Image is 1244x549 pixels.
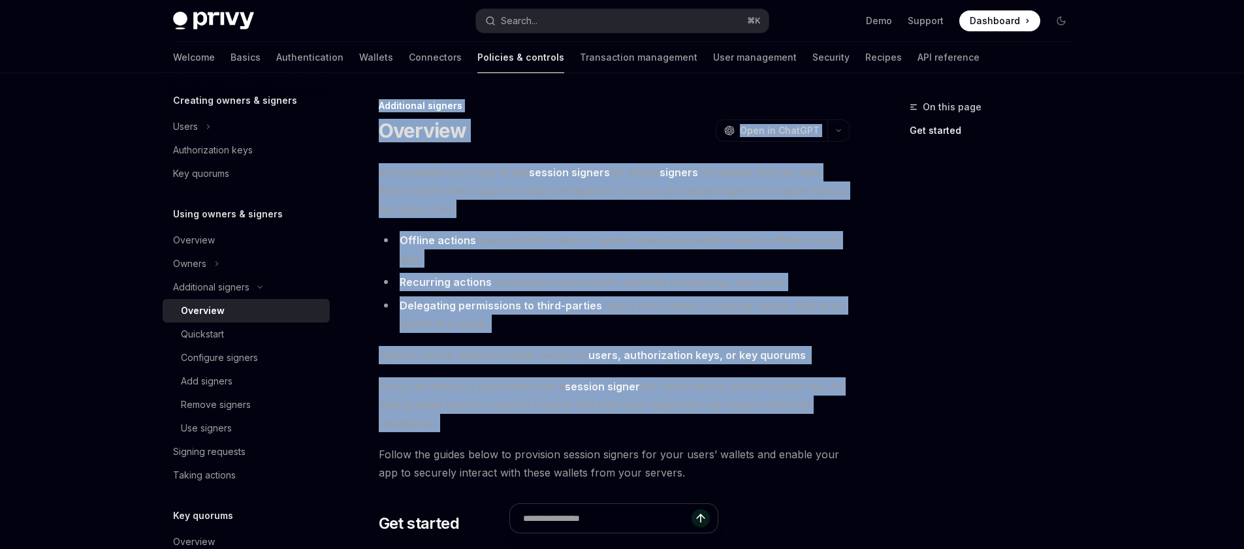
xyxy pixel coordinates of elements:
div: Key quorums [173,166,229,181]
a: Demo [866,14,892,27]
strong: Recurring actions [400,275,492,289]
div: Users [173,119,198,134]
span: Privy enables your app to add (or simply ) to wallets that can take actions within the scope of c... [379,163,850,218]
span: ⌘ K [747,16,761,26]
div: Search... [501,13,537,29]
a: Transaction management [580,42,697,73]
div: Taking actions [173,467,236,483]
a: users, authorization keys, or key quorums [588,349,806,362]
a: Security [812,42,850,73]
button: Toggle dark mode [1051,10,1072,31]
a: Overview [163,228,330,252]
a: Dashboard [959,10,1040,31]
button: Additional signers [163,275,330,299]
button: Send message [692,509,710,527]
div: Overview [181,303,225,319]
a: Support [908,14,944,27]
a: Overview [163,299,330,322]
button: Users [163,115,330,138]
a: Configure signers [163,346,330,369]
li: : execute limit orders or agentic trades even while a user is offline in your app. [379,231,850,268]
h1: Overview [379,119,467,142]
button: Open in ChatGPT [716,119,827,142]
div: Use signers [181,420,232,436]
a: Basics [231,42,261,73]
img: dark logo [173,12,254,30]
a: Remove signers [163,393,330,416]
div: Signing requests [173,444,246,460]
a: Get started [910,120,1082,141]
div: Additional signers [173,279,249,295]
span: Open in ChatGPT [740,124,820,137]
div: Owners [173,256,206,272]
button: Search...⌘K [476,9,769,33]
li: : allow third-parties to execute certain actions on behalf of a wallet. [379,296,850,333]
li: : implement subscriptions, portfolio rebalancing, and more. [379,273,850,291]
span: Privy’s architecture guarantees that a will never see the wallet’s private key. All signing takes... [379,377,850,432]
a: Connectors [409,42,462,73]
h5: Key quorums [173,508,233,524]
input: Ask a question... [523,504,692,533]
div: Configure signers [181,350,258,366]
div: Remove signers [181,397,251,413]
a: Authentication [276,42,343,73]
strong: signers [660,166,698,179]
a: Taking actions [163,463,330,487]
strong: session signers [529,166,610,179]
a: Wallets [359,42,393,73]
a: Add signers [163,369,330,393]
strong: session signer [565,380,640,393]
span: Signers can be added to wallets owned by . [379,346,850,364]
div: Quickstart [181,326,224,342]
a: API reference [917,42,980,73]
a: Policies & controls [477,42,564,73]
div: Overview [173,232,215,248]
a: Recipes [865,42,902,73]
strong: Delegating permissions to third-parties [400,299,602,312]
span: Follow the guides below to provision session signers for your users’ wallets and enable your app ... [379,445,850,482]
div: Authorization keys [173,142,253,158]
a: Quickstart [163,322,330,346]
button: Owners [163,252,330,275]
a: Authorization keys [163,138,330,162]
h5: Creating owners & signers [173,93,297,108]
a: Welcome [173,42,215,73]
strong: Offline actions [400,234,476,247]
span: On this page [923,99,981,115]
span: Dashboard [970,14,1020,27]
a: Use signers [163,416,330,440]
div: Additional signers [379,99,850,112]
h5: Using owners & signers [173,206,283,222]
div: Add signers [181,373,232,389]
a: User management [713,42,797,73]
a: Key quorums [163,162,330,185]
a: Signing requests [163,440,330,463]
